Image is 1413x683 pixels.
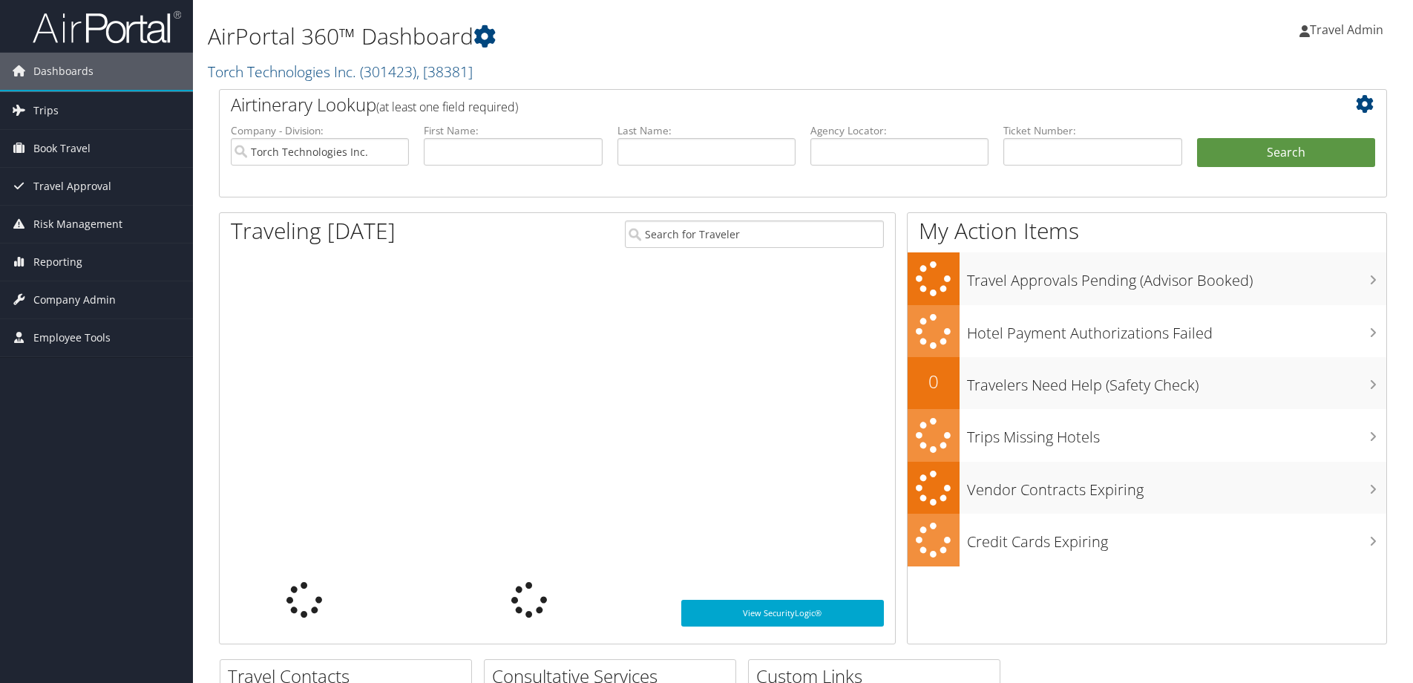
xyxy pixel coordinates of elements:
span: Risk Management [33,206,122,243]
a: 0Travelers Need Help (Safety Check) [908,357,1386,409]
a: Torch Technologies Inc. [208,62,473,82]
span: Travel Admin [1310,22,1383,38]
h3: Travel Approvals Pending (Advisor Booked) [967,263,1386,291]
label: First Name: [424,123,602,138]
h3: Hotel Payment Authorizations Failed [967,316,1386,344]
span: Trips [33,92,59,129]
a: Travel Approvals Pending (Advisor Booked) [908,252,1386,305]
label: Ticket Number: [1003,123,1181,138]
a: Hotel Payment Authorizations Failed [908,305,1386,358]
span: Book Travel [33,130,91,167]
h3: Credit Cards Expiring [967,524,1386,552]
span: (at least one field required) [376,99,518,115]
a: Vendor Contracts Expiring [908,462,1386,514]
h1: AirPortal 360™ Dashboard [208,21,1001,52]
h3: Travelers Need Help (Safety Check) [967,367,1386,396]
span: Reporting [33,244,82,281]
span: , [ 38381 ] [416,62,473,82]
span: ( 301423 ) [360,62,416,82]
span: Travel Approval [33,168,111,205]
span: Employee Tools [33,319,111,356]
label: Last Name: [617,123,796,138]
input: Search for Traveler [625,220,884,248]
img: airportal-logo.png [33,10,181,45]
h2: 0 [908,369,960,394]
h1: Traveling [DATE] [231,215,396,246]
a: Trips Missing Hotels [908,409,1386,462]
span: Dashboards [33,53,94,90]
span: Company Admin [33,281,116,318]
a: Travel Admin [1299,7,1398,52]
a: View SecurityLogic® [681,600,884,627]
h3: Trips Missing Hotels [967,419,1386,448]
a: Credit Cards Expiring [908,514,1386,566]
label: Agency Locator: [810,123,989,138]
h2: Airtinerary Lookup [231,92,1278,117]
h3: Vendor Contracts Expiring [967,472,1386,500]
label: Company - Division: [231,123,409,138]
h1: My Action Items [908,215,1386,246]
button: Search [1197,138,1375,168]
